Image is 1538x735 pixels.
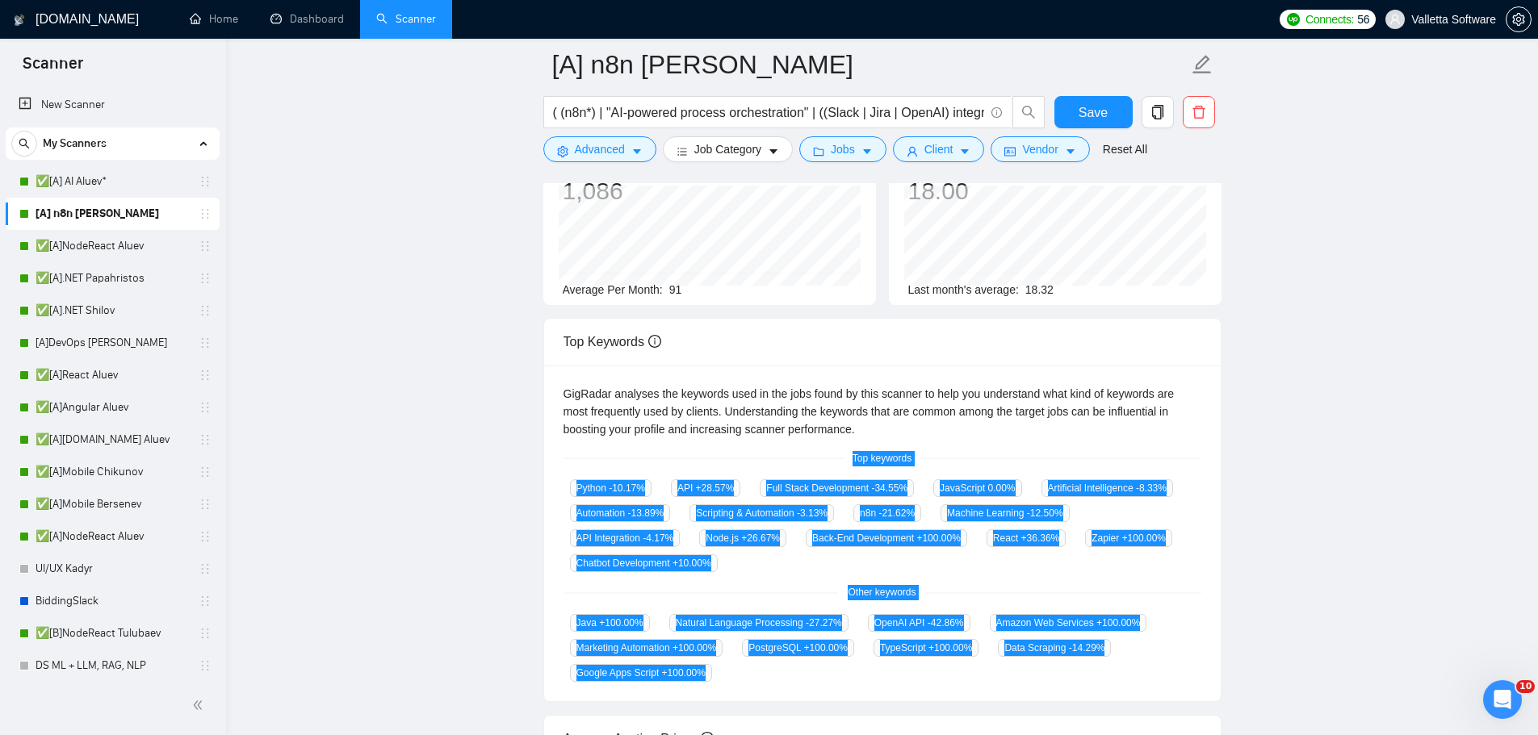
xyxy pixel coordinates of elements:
span: -21.62 % [878,507,915,519]
span: -14.29 % [1069,642,1105,654]
span: holder [199,595,212,608]
span: -27.27 % [806,617,842,629]
span: Average Per Month: [563,283,663,296]
div: GigRadar analyses the keywords used in the jobs found by this scanner to help you understand what... [564,385,1201,438]
span: info-circle [991,107,1002,118]
span: holder [199,562,212,575]
span: holder [199,433,212,446]
span: Java [570,614,650,632]
span: API Integration [570,529,681,547]
span: caret-down [959,145,970,157]
a: ✅[A].NET Shilov [36,294,189,327]
span: holder [199,336,212,349]
span: +100.00 % [804,642,848,654]
span: -12.50 % [1027,507,1063,519]
button: setting [1506,6,1532,32]
span: +26.67 % [741,532,780,544]
span: PostgreSQL [742,639,854,657]
span: Natural Language Processing [669,614,849,632]
a: ✅[A][DOMAIN_NAME] Aluev [36,424,189,456]
button: folderJobscaret-down [799,136,886,162]
span: Other keywords [838,585,925,600]
span: holder [199,401,212,414]
a: searchScanner [376,12,436,26]
button: settingAdvancedcaret-down [543,136,656,162]
span: Node.js [699,529,786,547]
button: delete [1183,96,1215,128]
span: 0.00 % [987,482,1015,494]
span: +100.00 % [673,642,716,654]
span: Scanner [10,52,96,86]
a: Reset All [1103,140,1147,158]
span: Automation [570,504,671,522]
span: +100.00 % [928,642,972,654]
span: TypeScript [874,639,979,657]
span: +100.00 % [662,667,706,679]
div: Top Keywords [564,319,1201,365]
span: holder [199,207,212,220]
a: ✅[A].NET Papahristos [36,262,189,294]
a: ✅[A]Mobile Chikunov [36,456,189,488]
span: Scripting & Automation [689,504,834,522]
span: search [1013,105,1044,119]
img: logo [14,7,25,33]
span: holder [199,175,212,188]
button: idcardVendorcaret-down [991,136,1089,162]
a: ✅[A]React Aluev [36,359,189,391]
span: holder [199,240,212,253]
a: BiddingSlack [36,585,189,617]
span: Amazon Web Services [990,614,1147,632]
button: userClientcaret-down [893,136,985,162]
span: +10.00 % [673,558,711,569]
span: 91 [669,283,682,296]
span: Full Stack Development [760,479,914,497]
span: holder [199,304,212,317]
span: copy [1142,105,1173,119]
span: Google Apps Script [570,664,712,682]
a: [A] n8n [PERSON_NAME] [36,198,189,230]
span: Chatbot Development [570,554,718,572]
a: ✅[A]Angular Aluev [36,391,189,424]
span: double-left [192,697,208,713]
span: Zapier [1085,529,1172,547]
span: JavaScript [933,479,1021,497]
span: Machine Learning [941,504,1069,522]
span: caret-down [631,145,643,157]
span: idcard [1004,145,1016,157]
span: user [1389,14,1401,25]
span: Python [570,479,652,497]
span: holder [199,498,212,511]
span: info-circle [648,335,661,348]
input: Search Freelance Jobs... [553,102,984,123]
li: New Scanner [6,89,220,121]
span: +100.00 % [1122,532,1166,544]
iframe: Intercom live chat [1483,680,1522,719]
button: search [1012,96,1045,128]
span: React [987,529,1066,547]
a: DS ML + LLM, RAG, NLP [36,649,189,682]
span: Job Category [694,140,761,158]
a: setting [1506,13,1532,26]
span: Advanced [575,140,625,158]
span: caret-down [768,145,779,157]
span: +100.00 % [916,532,960,544]
span: Marketing Automation [570,639,723,657]
input: Scanner name... [552,44,1188,85]
span: -3.13 % [797,507,828,519]
span: bars [677,145,688,157]
span: edit [1192,54,1213,75]
button: Save [1054,96,1133,128]
button: copy [1142,96,1174,128]
span: Client [924,140,953,158]
a: ✅[A] AI Aluev* [36,165,189,198]
span: caret-down [1065,145,1076,157]
span: My Scanners [43,127,107,160]
span: Top keywords [843,451,921,466]
span: Connects: [1305,10,1354,28]
span: search [12,138,36,149]
span: Back-End Development [806,529,967,547]
span: holder [199,659,212,672]
span: -34.55 % [871,482,907,494]
a: ✅[A]NodeReact Aluev [36,520,189,553]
